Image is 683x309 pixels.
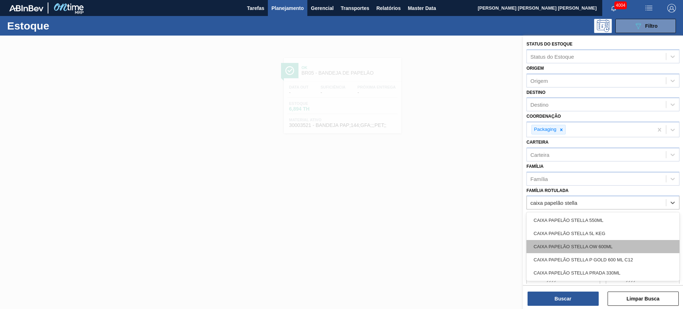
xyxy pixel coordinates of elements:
div: CAIXA PAPELÃO STELLA OW 600ML [526,240,679,253]
img: Logout [667,4,676,12]
label: Status do Estoque [526,42,572,47]
img: userActions [645,4,653,12]
span: Transportes [341,4,369,12]
label: Família Rotulada [526,188,568,193]
h1: Estoque [7,22,113,30]
span: Master Data [408,4,436,12]
div: Status do Estoque [530,53,574,59]
div: Origem [530,78,548,84]
div: CAIXA PAPELÃO STELLA PRADA 330ML [526,266,679,279]
div: Pogramando: nenhum usuário selecionado [594,19,612,33]
div: CAIXA PAPELÃO STELLA P GOLD 600 ML C12 [526,253,679,266]
label: Material ativo [526,212,562,217]
div: CAIXA PAPELÃO STELLA 5L KEG [526,227,679,240]
label: Carteira [526,140,549,145]
span: Gerencial [311,4,334,12]
div: Carteira [530,151,549,158]
span: Planejamento [271,4,304,12]
label: Destino [526,90,545,95]
span: 4004 [614,1,627,9]
span: Tarefas [247,4,264,12]
div: CAIXA PAPELÃO STELLA 550ML [526,214,679,227]
div: Destino [530,102,549,108]
img: TNhmsLtSVTkK8tSr43FrP2fwEKptu5GPRR3wAAAABJRU5ErkJggg== [9,5,43,11]
div: Família [530,176,548,182]
div: Packaging [532,125,557,134]
button: Filtro [615,19,676,33]
label: Coordenação [526,114,561,119]
label: Origem [526,66,544,71]
span: Relatórios [376,4,401,12]
button: Notificações [602,3,625,13]
span: Filtro [645,23,658,29]
label: Família [526,164,544,169]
